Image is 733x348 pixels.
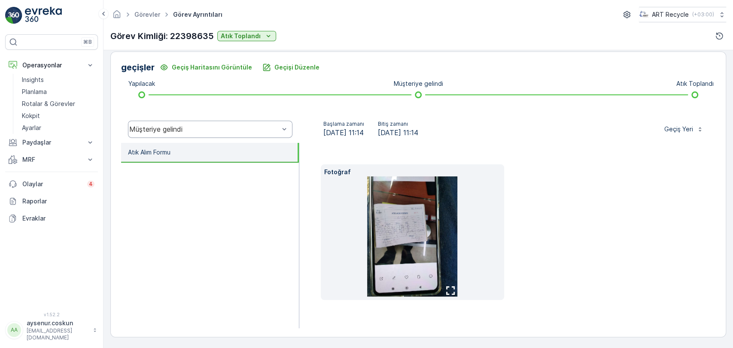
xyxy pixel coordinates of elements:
[5,176,98,193] a: Olaylar4
[5,210,98,227] a: Evraklar
[18,86,98,98] a: Planlama
[378,121,418,127] p: Bitiş zamanı
[664,125,693,133] p: Geçiş Yeri
[155,61,257,74] button: Geçiş Haritasını Görüntüle
[22,214,94,223] p: Evraklar
[18,74,98,86] a: Insights
[217,31,276,41] button: Atık Toplandı
[367,176,457,297] img: 5225b388c67f4137b259b2a8717fd133.jpg
[27,319,88,327] p: aysenur.coskun
[274,63,319,72] p: Geçişi Düzenle
[394,79,443,88] p: Müşteriye gelindi
[5,151,98,168] button: MRF
[22,61,81,70] p: Operasyonlar
[5,193,98,210] a: Raporlar
[5,319,98,341] button: AAaysenur.coskun[EMAIL_ADDRESS][DOMAIN_NAME]
[22,88,47,96] p: Planlama
[128,79,155,88] p: Yapılacak
[129,125,279,133] div: Müşteriye gelindi
[171,10,224,19] span: Görev Ayrıntıları
[89,181,93,188] p: 4
[5,312,98,317] span: v 1.52.2
[22,112,40,120] p: Kokpit
[7,323,21,337] div: AA
[25,7,62,24] img: logo_light-DOdMpM7g.png
[22,155,81,164] p: MRF
[659,122,709,136] button: Geçiş Yeri
[18,122,98,134] a: Ayarlar
[22,124,41,132] p: Ayarlar
[323,127,364,138] span: [DATE] 11:14
[22,138,81,147] p: Paydaşlar
[324,168,500,176] p: Fotoğraf
[221,32,261,40] p: Atık Toplandı
[676,79,714,88] p: Atık Toplandı
[323,121,364,127] p: Başlama zamanı
[652,10,689,19] p: ART Recycle
[639,7,726,22] button: ART Recycle(+03:00)
[22,100,75,108] p: Rotalar & Görevler
[257,61,325,74] button: Geçişi Düzenle
[22,180,82,188] p: Olaylar
[22,197,94,206] p: Raporlar
[639,10,648,19] img: image_23.png
[22,76,44,84] p: Insights
[5,7,22,24] img: logo
[18,110,98,122] a: Kokpit
[692,11,714,18] p: ( +03:00 )
[172,63,252,72] p: Geçiş Haritasını Görüntüle
[128,148,170,157] p: Atık Alım Formu
[27,327,88,341] p: [EMAIL_ADDRESS][DOMAIN_NAME]
[5,57,98,74] button: Operasyonlar
[83,39,92,45] p: ⌘B
[110,30,214,42] p: Görev Kimliği: 22398635
[5,134,98,151] button: Paydaşlar
[134,11,160,18] a: Görevler
[378,127,418,138] span: [DATE] 11:14
[112,13,122,20] a: Ana Sayfa
[121,61,155,74] p: geçişler
[18,98,98,110] a: Rotalar & Görevler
